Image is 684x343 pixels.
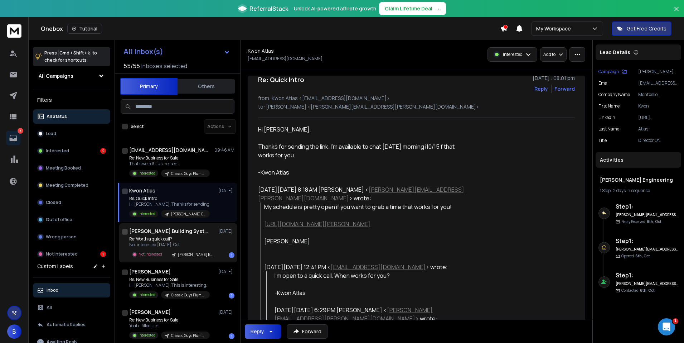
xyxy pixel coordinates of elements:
div: 1 [100,251,106,257]
button: Closed [33,195,110,210]
a: [URL][DOMAIN_NAME][PERSON_NAME] [264,220,370,228]
button: All Inbox(s) [118,44,236,59]
p: Lead Details [600,49,630,56]
span: 1 [673,318,678,324]
p: Automatic Replies [47,322,86,328]
p: Re: Quick Intro [129,196,210,201]
p: That's weird! I just re-sent [129,161,210,167]
div: 2 [100,148,106,154]
button: Interested2 [33,144,110,158]
p: from: Kwon Atlas <[EMAIL_ADDRESS][DOMAIN_NAME]> [258,95,575,102]
p: Interested [139,292,155,297]
h1: Kwon Atlas [129,187,155,194]
p: Out of office [46,217,72,223]
button: Claim Lifetime Deal→ [379,2,446,15]
h3: Custom Labels [37,263,73,270]
button: Meeting Completed [33,178,110,192]
button: Lead [33,127,110,141]
p: Director Of Economic Development [638,138,678,143]
p: [DATE] [218,269,234,275]
button: Get Free Credits [612,22,671,36]
p: Closed [46,200,61,205]
p: [DATE] [218,228,234,234]
p: Hi [PERSON_NAME], Thanks for sending [129,201,210,207]
h6: [PERSON_NAME][EMAIL_ADDRESS][PERSON_NAME][DOMAIN_NAME] [616,281,678,286]
div: My schedule is pretty open if you want to grab a time that works for you! [264,203,467,211]
h3: Filters [33,95,110,105]
iframe: Intercom live chat [658,318,675,335]
p: Company Name [598,92,630,97]
p: First Name [598,103,620,109]
p: Not interested [DATE], Oct [129,242,215,248]
p: Meeting Booked [46,165,81,171]
h6: Step 1 : [616,271,678,280]
p: [PERSON_NAME] Engineering [171,211,205,217]
button: Others [178,78,235,94]
button: Reply [245,324,281,339]
p: Montbello Organizing Committee (MOC) [638,92,678,97]
p: Interested [139,333,155,338]
span: 8th, Oct [647,219,661,224]
p: All Status [47,114,67,119]
p: Re: Worth a quick call? [129,236,215,242]
p: Classic Guys Plumbing [171,333,205,338]
div: Activities [596,152,681,168]
button: Inbox [33,283,110,297]
h1: Kwon Atlas [248,47,274,54]
p: [DATE] [218,309,234,315]
div: 1 [229,293,234,299]
p: Meeting Completed [46,182,88,188]
div: Hi [PERSON_NAME], Thanks for sending the link. I'm available to chat [DATE] morning i10/15 f that... [258,125,467,177]
button: Primary [120,78,178,95]
p: Last Name [598,126,619,132]
button: B [7,324,21,339]
span: 2 days in sequence [613,187,650,194]
p: Re: New Business for Sale [129,155,210,161]
p: Interested [46,148,69,154]
p: Contacted [621,288,655,293]
p: [DATE] : 08:01 pm [533,75,575,82]
div: -Kwon Atlas [275,289,467,297]
h6: [PERSON_NAME][EMAIL_ADDRESS][PERSON_NAME][DOMAIN_NAME] [616,212,678,218]
p: Not Interested [46,251,78,257]
p: Re: New Business for Sale [129,277,210,282]
p: 09:46 AM [214,147,234,153]
p: Opened [621,253,650,259]
p: Unlock AI-powered affiliate growth [294,5,376,12]
div: [PERSON_NAME] [264,237,467,246]
div: 1 [229,333,234,339]
h1: Re: Quick Intro [258,75,304,85]
button: Meeting Booked [33,161,110,175]
p: Inbox [47,287,58,293]
span: 6th, Oct [635,253,650,258]
p: title [598,138,607,143]
h1: All Inbox(s) [123,48,163,55]
span: → [435,5,440,12]
div: Onebox [41,24,500,34]
p: [DATE] [218,188,234,194]
h1: [PERSON_NAME] Engineering [600,176,677,184]
button: Forward [287,324,328,339]
label: Select [131,124,144,129]
div: 1 [229,252,234,258]
p: Wrong person [46,234,77,240]
p: Yeah I filled it in [129,323,210,329]
p: linkedin [598,115,615,120]
button: All Campaigns [33,69,110,83]
h1: [PERSON_NAME] [129,268,171,275]
button: Campaign [598,69,627,75]
div: [DATE][DATE] 6:29 PM [PERSON_NAME] < > wrote: [275,306,467,323]
button: Automatic Replies [33,318,110,332]
p: Classic Guys Plumbing [171,292,205,298]
span: ReferralStack [249,4,288,13]
p: Re: New Business for Sale [129,317,210,323]
p: Classic Guys Plumbing [171,171,205,176]
div: Reply [251,328,264,335]
p: Interested [503,52,523,57]
button: Wrong person [33,230,110,244]
p: 3 [18,128,23,134]
div: I'm open to a quick call. When works for you? [275,271,467,297]
p: Hi [PERSON_NAME], This is interesting. [129,282,210,288]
